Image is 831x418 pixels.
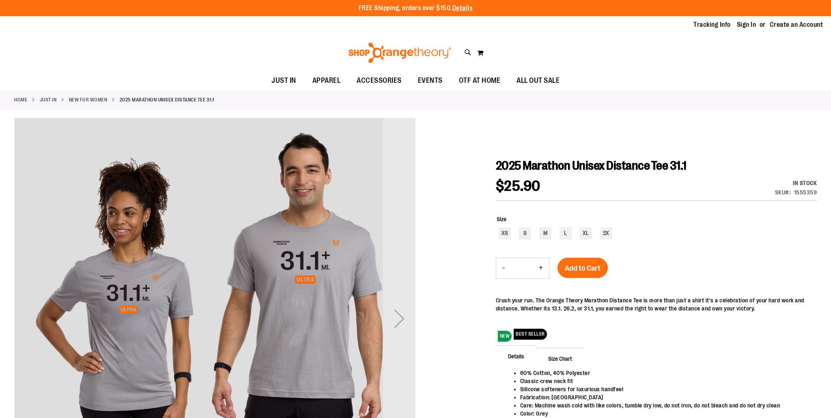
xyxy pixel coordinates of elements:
li: Classic crew neck fit [520,377,809,385]
span: APPAREL [312,71,341,90]
span: OTF AT HOME [459,71,501,90]
span: EVENTS [418,71,443,90]
a: Tracking Info [693,20,731,29]
li: Color: Grey [520,409,809,418]
div: XL [580,227,592,239]
button: Add to Cart [558,258,608,278]
input: Product quantity [511,259,533,278]
div: L [560,227,572,239]
li: Silicone softeners for luxurious handfeel [520,385,809,393]
p: Crush your run. The Orange Theory Marathon Distance Tee is more than just a shirt it's a celebrat... [496,296,817,312]
a: Details [452,4,473,12]
div: Availability [775,179,817,187]
div: In stock [775,179,817,187]
a: New for Women [69,96,108,103]
span: JUST IN [271,71,296,90]
span: Add to Cart [565,264,601,273]
a: Home [14,96,27,103]
a: JUST IN [40,96,57,103]
span: 2025 Marathon Unisex Distance Tee 31.1 [496,159,687,172]
li: Fabrication: [GEOGRAPHIC_DATA] [520,393,809,401]
div: M [539,227,551,239]
p: FREE Shipping, orders over $150. [359,4,473,13]
span: Details [496,345,536,366]
li: Care: Machine wash cold with like colors, tumble dry low, do not iron, do not bleach and do not d... [520,401,809,409]
span: ALL OUT SALE [517,71,560,90]
button: Increase product quantity [533,258,549,278]
span: NEW [498,331,512,342]
span: BEST SELLER [514,329,547,340]
strong: SKU [775,189,791,196]
div: XS [499,227,511,239]
span: Size [497,216,506,222]
span: ACCESSORIES [357,71,402,90]
a: Sign In [737,20,756,29]
span: Size Chart [536,348,584,369]
div: 1555359 [794,188,817,196]
strong: 2025 Marathon Unisex Distance Tee 31.1 [120,96,214,103]
a: Create an Account [770,20,823,29]
span: $25.90 [496,178,540,194]
img: Shop Orangetheory [347,43,452,63]
div: S [519,227,531,239]
div: 2X [600,227,612,239]
button: Decrease product quantity [496,258,511,278]
li: 60% Cotton, 40% Polyester [520,369,809,377]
